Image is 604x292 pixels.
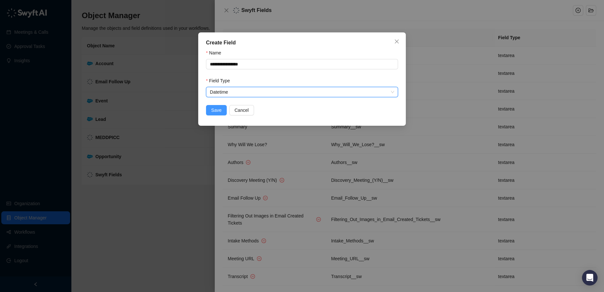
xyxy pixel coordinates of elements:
span: Datetime [210,87,394,97]
label: Field Type [206,77,235,84]
span: Save [211,107,222,114]
button: Save [206,105,227,115]
div: Open Intercom Messenger [582,270,598,286]
span: close [394,39,399,44]
div: Create Field [206,39,398,47]
span: Cancel [235,107,249,114]
label: Name [206,49,226,56]
button: Close [392,36,402,47]
input: Name [206,59,398,69]
button: Cancel [229,105,254,115]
